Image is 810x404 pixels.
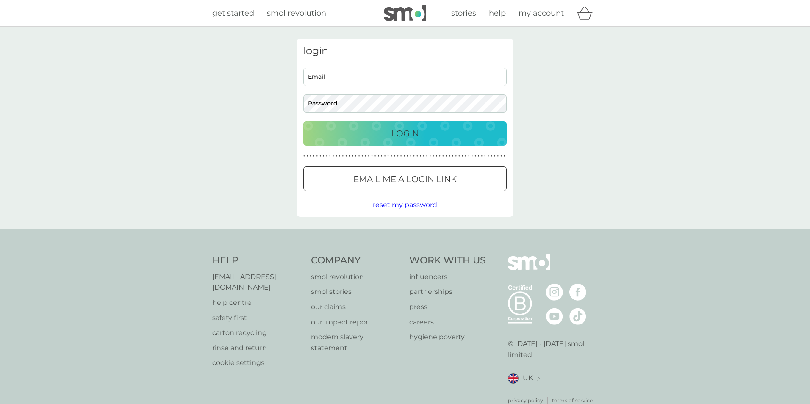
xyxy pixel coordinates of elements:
p: ● [400,154,402,158]
h3: login [303,45,507,57]
p: ● [442,154,444,158]
a: [EMAIL_ADDRESS][DOMAIN_NAME] [212,271,302,293]
p: ● [433,154,434,158]
p: ● [410,154,412,158]
p: ● [465,154,466,158]
p: ● [446,154,447,158]
img: visit the smol Facebook page [569,284,586,301]
p: ● [458,154,460,158]
p: ● [310,154,311,158]
a: our impact report [311,317,401,328]
p: ● [316,154,318,158]
p: ● [474,154,476,158]
button: reset my password [373,199,437,210]
p: ● [358,154,360,158]
p: ● [413,154,415,158]
a: stories [451,7,476,19]
h4: Help [212,254,302,267]
button: Login [303,121,507,146]
p: ● [449,154,450,158]
p: ● [377,154,379,158]
p: ● [355,154,357,158]
a: my account [519,7,564,19]
p: ● [323,154,325,158]
a: safety first [212,313,302,324]
a: partnerships [409,286,486,297]
a: smol revolution [311,271,401,282]
p: ● [361,154,363,158]
span: help [489,8,506,18]
p: ● [407,154,408,158]
p: ● [397,154,399,158]
a: careers [409,317,486,328]
a: influencers [409,271,486,282]
p: ● [481,154,483,158]
a: smol revolution [267,7,326,19]
p: ● [439,154,441,158]
p: ● [416,154,418,158]
p: ● [349,154,350,158]
p: ● [468,154,470,158]
a: get started [212,7,254,19]
a: hygiene poverty [409,332,486,343]
span: stories [451,8,476,18]
a: help centre [212,297,302,308]
p: ● [326,154,327,158]
p: ● [339,154,341,158]
p: ● [500,154,502,158]
p: ● [303,154,305,158]
span: smol revolution [267,8,326,18]
p: ● [329,154,331,158]
h4: Company [311,254,401,267]
p: ● [365,154,366,158]
a: our claims [311,302,401,313]
p: ● [371,154,373,158]
img: visit the smol Youtube page [546,308,563,325]
p: ● [342,154,344,158]
p: ● [494,154,496,158]
p: ● [420,154,422,158]
p: ● [423,154,424,158]
div: basket [577,5,598,22]
a: rinse and return [212,343,302,354]
img: smol [508,254,550,283]
img: select a new location [537,376,540,381]
a: press [409,302,486,313]
p: Login [391,127,419,140]
p: ● [384,154,386,158]
p: ● [491,154,492,158]
p: ● [336,154,337,158]
span: my account [519,8,564,18]
p: carton recycling [212,327,302,338]
p: ● [455,154,457,158]
p: ● [426,154,428,158]
a: modern slavery statement [311,332,401,353]
p: ● [333,154,334,158]
p: cookie settings [212,357,302,368]
p: ● [387,154,389,158]
button: Email me a login link [303,166,507,191]
p: ● [345,154,347,158]
img: visit the smol Tiktok page [569,308,586,325]
p: ● [484,154,486,158]
p: ● [452,154,454,158]
p: ● [394,154,396,158]
span: get started [212,8,254,18]
a: smol stories [311,286,401,297]
p: ● [374,154,376,158]
p: ● [368,154,370,158]
p: ● [352,154,353,158]
p: ● [436,154,438,158]
span: UK [523,373,533,384]
p: ● [403,154,405,158]
p: ● [488,154,489,158]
